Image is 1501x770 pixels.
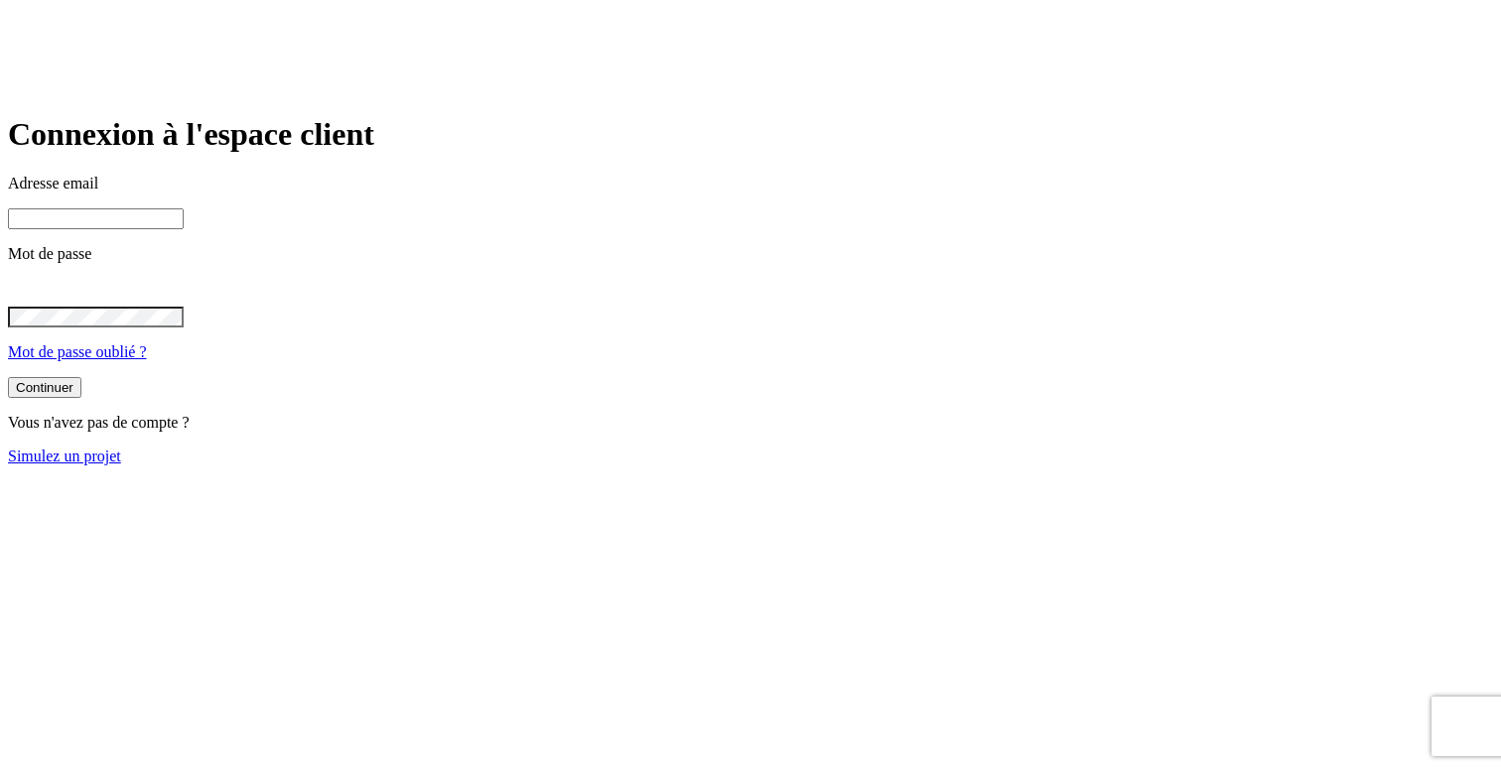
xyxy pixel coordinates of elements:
[8,448,121,464] a: Simulez un projet
[8,343,147,360] a: Mot de passe oublié ?
[8,377,81,398] button: Continuer
[16,380,73,395] div: Continuer
[8,414,1493,432] p: Vous n'avez pas de compte ?
[8,116,1493,153] h1: Connexion à l'espace client
[8,175,1493,192] p: Adresse email
[8,245,1493,263] p: Mot de passe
